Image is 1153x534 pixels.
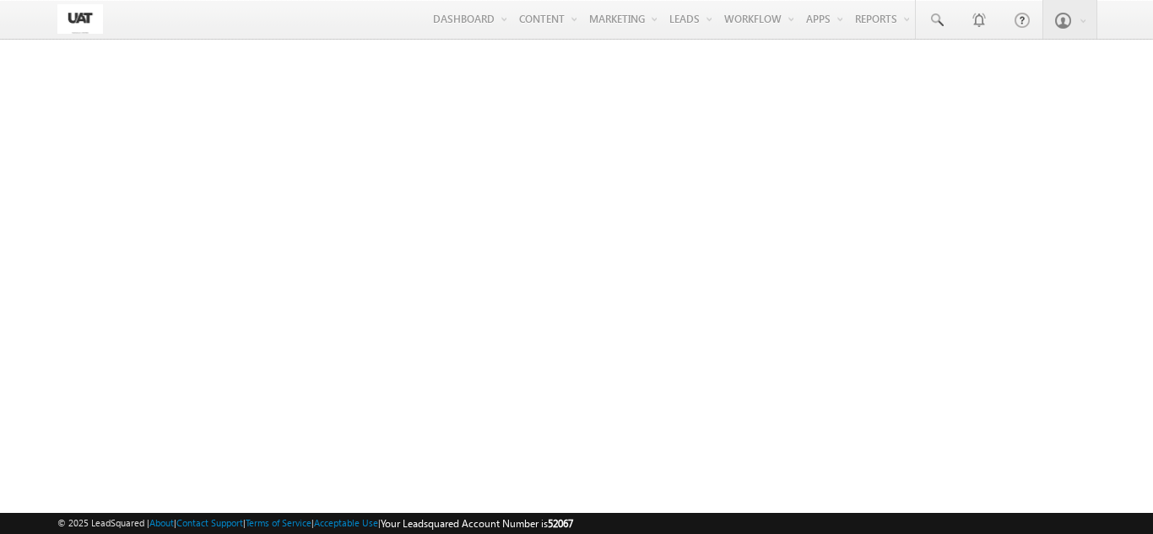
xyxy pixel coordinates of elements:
a: Terms of Service [246,517,311,528]
span: 52067 [548,517,573,530]
img: Custom Logo [57,4,103,34]
a: Acceptable Use [314,517,378,528]
a: Contact Support [176,517,243,528]
span: Your Leadsquared Account Number is [381,517,573,530]
span: © 2025 LeadSquared | | | | | [57,515,573,531]
a: About [149,517,174,528]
